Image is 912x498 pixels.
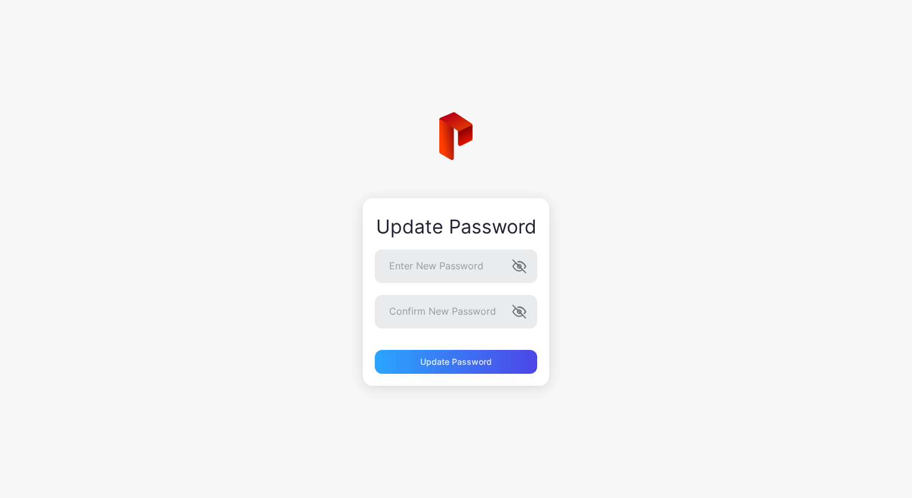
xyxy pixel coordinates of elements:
[512,305,526,319] button: Confirm New Password
[512,259,526,273] button: Enter New Password
[375,295,537,328] input: Confirm New Password
[375,250,537,283] input: Enter New Password
[420,357,492,367] div: Update Password
[375,216,537,238] div: Update Password
[375,350,537,374] button: Update Password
